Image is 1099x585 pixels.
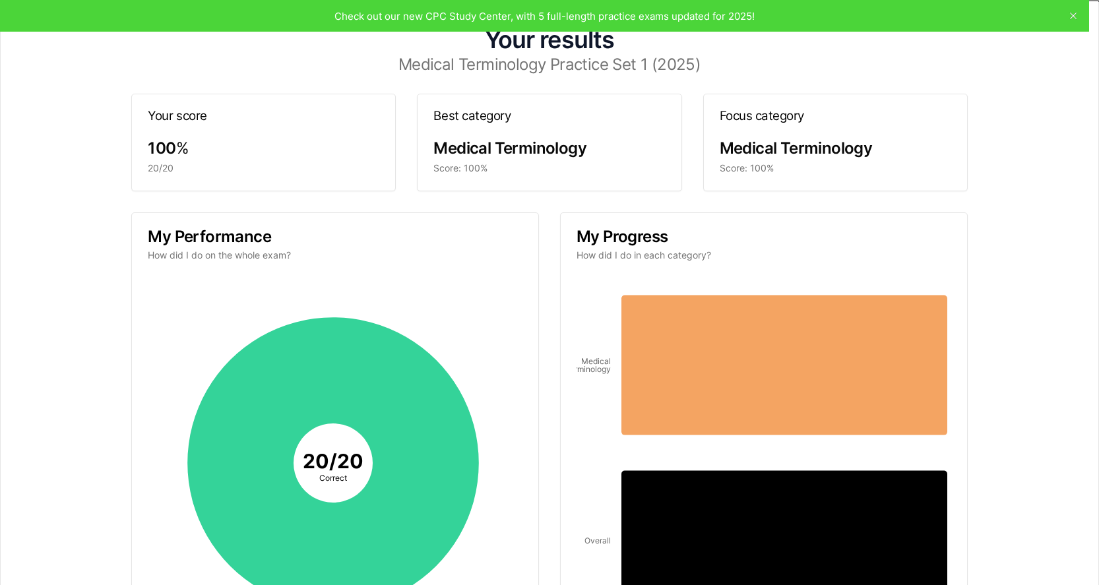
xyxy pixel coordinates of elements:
tspan: Terminology [565,364,611,374]
div: 20/20 [148,162,379,175]
tspan: Overall [584,536,611,545]
tspan: Medical [581,356,611,366]
p: How did I do in each category? [577,249,951,262]
span: % [176,139,189,158]
span: Medical Terminology [433,139,586,158]
span: 100 [148,139,175,158]
h3: Best category [433,109,665,122]
h3: Medical Terminology Practice Set 1 (2025) [27,56,1072,72]
h1: Your results [27,27,1072,51]
h3: Your score [148,109,379,122]
tspan: Correct [319,473,347,483]
div: Score: 100% [433,162,665,175]
h3: My Performance [148,229,522,245]
h3: Focus category [720,109,951,122]
p: How did I do on the whole exam? [148,249,522,262]
h3: My Progress [577,229,951,245]
tspan: 20 / 20 [303,449,363,473]
div: Score: 100% [720,162,951,175]
span: Medical Terminology [720,139,873,158]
